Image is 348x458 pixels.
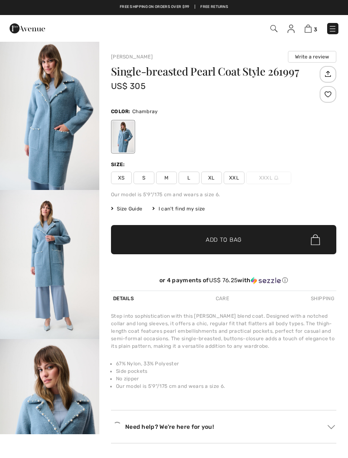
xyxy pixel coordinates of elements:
[111,225,336,254] button: Add to Bag
[246,172,291,184] span: XXXL
[314,26,317,33] span: 3
[112,121,134,152] div: Chambray
[111,172,132,184] span: XS
[270,25,277,32] img: Search
[305,23,317,33] a: 3
[200,4,228,10] a: Free Returns
[328,425,335,429] img: Arrow2.svg
[179,172,199,184] span: L
[214,291,231,306] div: Care
[10,24,45,32] a: 1ère Avenue
[194,4,195,10] span: |
[111,66,318,77] h1: Single-breasted Pearl Coat Style 261997
[132,109,158,114] span: Chambray
[328,25,337,33] img: Menu
[111,81,146,91] span: US$ 305
[111,161,127,168] div: Size:
[111,109,131,114] span: Color:
[111,277,336,287] div: or 4 payments ofUS$ 76.25withSezzle Click to learn more about Sezzle
[111,54,153,60] a: [PERSON_NAME]
[111,291,136,306] div: Details
[287,25,295,33] img: My Info
[156,172,177,184] span: M
[251,277,281,284] img: Sezzle
[116,367,336,375] li: Side pockets
[116,360,336,367] li: 67% Nylon, 33% Polyester
[10,20,45,37] img: 1ère Avenue
[209,277,238,284] span: US$ 76.25
[288,51,336,63] button: Write a review
[309,291,336,306] div: Shipping
[152,205,205,213] div: I can't find my size
[224,172,245,184] span: XXL
[206,235,242,244] span: Add to Bag
[120,4,189,10] a: Free shipping on orders over $99
[111,312,336,350] div: Step into sophistication with this [PERSON_NAME] blend coat. Designed with a notched collar and l...
[305,25,312,33] img: Shopping Bag
[111,277,336,284] div: or 4 payments of with
[134,172,154,184] span: S
[116,382,336,390] li: Our model is 5'9"/175 cm and wears a size 6.
[111,191,336,198] div: Our model is 5'9"/175 cm and wears a size 6.
[111,205,142,213] span: Size Guide
[321,67,335,81] img: Share
[116,375,336,382] li: No zipper
[311,234,320,245] img: Bag.svg
[274,176,278,180] img: ring-m.svg
[201,172,222,184] span: XL
[111,420,336,433] div: Need help? We're here for you!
